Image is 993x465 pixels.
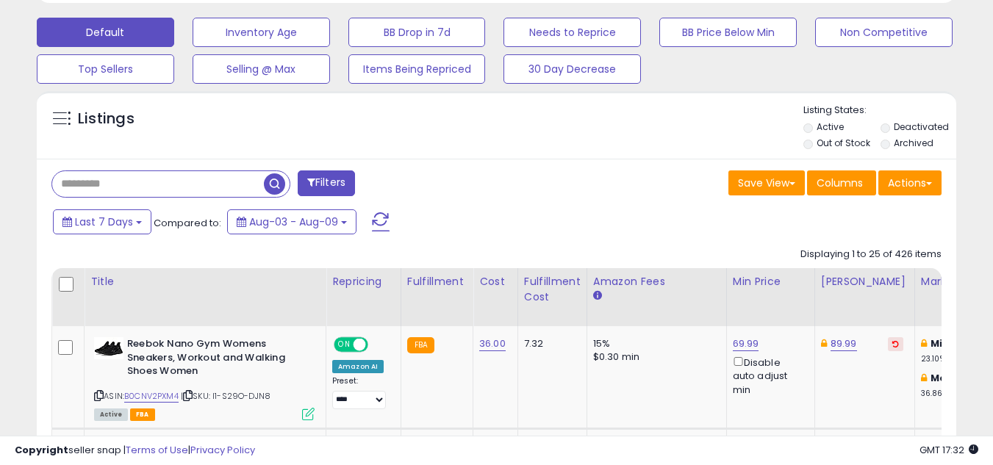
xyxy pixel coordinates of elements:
a: Privacy Policy [190,443,255,457]
a: Terms of Use [126,443,188,457]
small: Amazon Fees. [593,289,602,303]
button: Selling @ Max [193,54,330,84]
div: Min Price [733,274,809,289]
h5: Listings [78,109,135,129]
span: Columns [817,176,863,190]
label: Deactivated [894,120,949,133]
div: Title [90,274,320,289]
div: Fulfillment [407,274,467,289]
p: Listing States: [803,104,956,118]
b: Reebok Nano Gym Womens Sneakers, Workout and Walking Shoes Women [127,337,306,382]
div: 15% [593,337,715,350]
button: Save View [728,170,805,195]
button: Aug-03 - Aug-09 [227,209,356,234]
button: Filters [298,170,355,196]
small: FBA [407,337,434,353]
button: Inventory Age [193,18,330,47]
div: Disable auto adjust min [733,354,803,397]
span: Aug-03 - Aug-09 [249,215,338,229]
label: Out of Stock [817,137,870,149]
img: 31JCjsUIpRL._SL40_.jpg [94,337,123,359]
span: | SKU: I1-S29O-DJN8 [181,390,270,402]
a: 69.99 [733,336,759,351]
span: OFF [366,339,390,351]
button: Last 7 Days [53,209,151,234]
button: Columns [807,170,876,195]
button: 30 Day Decrease [503,54,641,84]
button: Items Being Repriced [348,54,486,84]
span: 2025-08-17 17:32 GMT [919,443,978,457]
div: Amazon AI [332,360,384,373]
button: Default [37,18,174,47]
div: Fulfillment Cost [524,274,581,305]
div: Cost [479,274,512,289]
button: Top Sellers [37,54,174,84]
span: FBA [130,408,155,421]
button: Needs to Reprice [503,18,641,47]
div: $0.30 min [593,350,715,364]
strong: Copyright [15,443,68,457]
div: seller snap | | [15,444,255,458]
div: [PERSON_NAME] [821,274,908,289]
span: ON [335,339,354,351]
span: All listings currently available for purchase on Amazon [94,408,128,421]
div: Repricing [332,274,395,289]
b: Min: [931,336,953,350]
div: Displaying 1 to 25 of 426 items [800,248,942,262]
b: Max: [931,371,956,385]
a: 36.00 [479,336,506,351]
button: Actions [878,170,942,195]
a: B0CNV2PXM4 [124,390,179,403]
div: ASIN: [94,337,315,419]
label: Active [817,120,844,133]
div: Preset: [332,376,390,409]
div: Amazon Fees [593,274,720,289]
button: Non Competitive [815,18,953,47]
span: Compared to: [154,216,221,230]
button: BB Price Below Min [659,18,797,47]
label: Archived [894,137,933,149]
button: BB Drop in 7d [348,18,486,47]
a: 89.99 [831,336,857,351]
div: 7.32 [524,337,576,350]
span: Last 7 Days [75,215,133,229]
